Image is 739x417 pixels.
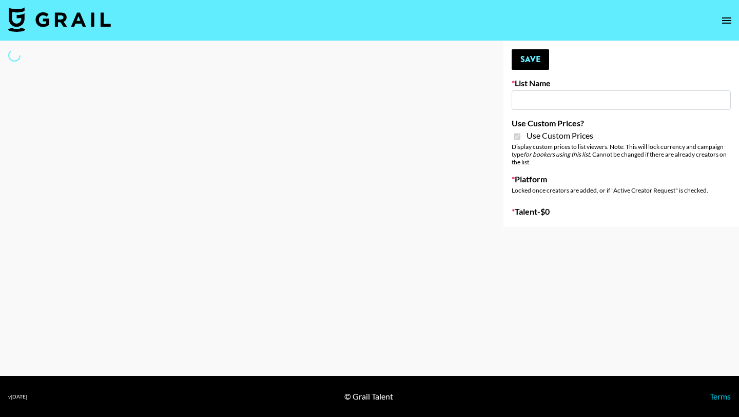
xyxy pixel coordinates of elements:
label: Use Custom Prices? [512,118,731,128]
em: for bookers using this list [523,150,590,158]
div: Display custom prices to list viewers. Note: This will lock currency and campaign type . Cannot b... [512,143,731,166]
div: v [DATE] [8,393,27,400]
a: Terms [710,391,731,401]
button: open drawer [716,10,737,31]
div: © Grail Talent [344,391,393,402]
label: Platform [512,174,731,184]
span: Use Custom Prices [527,130,593,141]
label: Talent - $ 0 [512,206,731,217]
label: List Name [512,78,731,88]
button: Save [512,49,549,70]
div: Locked once creators are added, or if "Active Creator Request" is checked. [512,186,731,194]
img: Grail Talent [8,7,111,32]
